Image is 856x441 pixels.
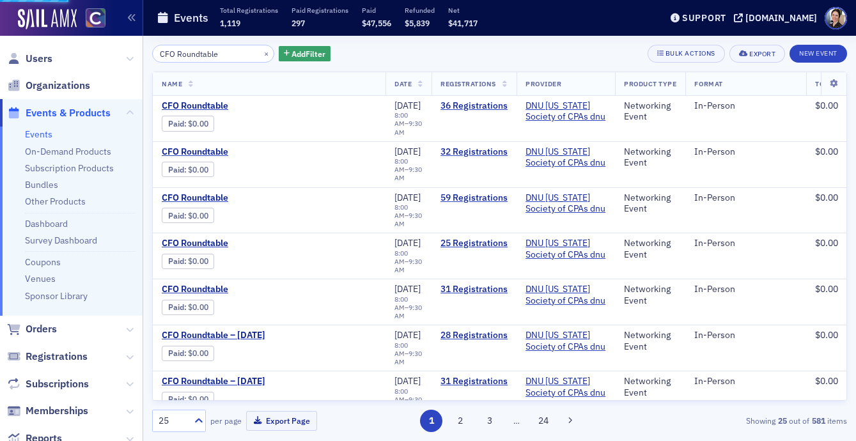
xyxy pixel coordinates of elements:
[25,256,61,268] a: Coupons
[440,330,508,341] a: 28 Registrations
[26,79,90,93] span: Organizations
[188,394,208,404] span: $0.00
[440,238,508,249] a: 25 Registrations
[168,348,188,358] span: :
[7,377,89,391] a: Subscriptions
[261,47,272,59] button: ×
[525,330,606,352] span: DNU Colorado Society of CPAs dnu
[394,387,423,412] div: –
[394,165,422,182] time: 9:30 AM
[525,238,606,260] span: DNU Colorado Society of CPAs dnu
[168,302,184,312] a: Paid
[188,348,208,358] span: $0.00
[162,238,377,249] span: CFO Roundtable
[168,348,184,358] a: Paid
[394,249,423,274] div: –
[745,12,817,24] div: [DOMAIN_NAME]
[694,284,797,295] div: In-Person
[168,119,188,128] span: :
[525,238,606,260] a: DNU [US_STATE] Society of CPAs dnu
[162,346,214,361] div: Paid: 30 - $0
[525,376,606,398] span: DNU Colorado Society of CPAs dnu
[162,330,377,341] a: CFO Roundtable – [DATE]
[624,238,676,260] div: Networking Event
[25,290,88,302] a: Sponsor Library
[525,376,606,398] a: DNU [US_STATE] Society of CPAs dnu
[162,208,214,223] div: Paid: 60 - $0
[694,146,797,158] div: In-Person
[694,79,722,88] span: Format
[162,146,377,158] a: CFO Roundtable
[532,410,554,432] button: 24
[694,192,797,204] div: In-Person
[440,79,496,88] span: Registrations
[162,376,377,387] span: CFO Roundtable – January 2020
[159,414,187,428] div: 25
[394,100,421,111] span: [DATE]
[26,322,57,336] span: Orders
[694,376,797,387] div: In-Person
[624,284,676,306] div: Networking Event
[152,45,274,63] input: Search…
[26,52,52,66] span: Users
[440,192,508,204] a: 59 Registrations
[394,79,412,88] span: Date
[394,237,421,249] span: [DATE]
[508,415,525,426] span: …
[394,341,423,366] div: –
[624,100,676,123] div: Networking Event
[394,157,408,174] time: 8:00 AM
[394,192,421,203] span: [DATE]
[440,376,508,387] a: 31 Registrations
[25,128,52,140] a: Events
[188,119,208,128] span: $0.00
[25,162,114,174] a: Subscription Products
[220,6,278,15] p: Total Registrations
[162,192,377,204] a: CFO Roundtable
[648,45,725,63] button: Bulk Actions
[26,350,88,364] span: Registrations
[394,341,408,358] time: 8:00 AM
[162,284,377,295] a: CFO Roundtable
[729,45,785,63] button: Export
[405,18,430,28] span: $5,839
[292,18,305,28] span: 297
[188,211,208,220] span: $0.00
[362,18,391,28] span: $47,556
[162,162,214,177] div: Paid: 32 - $0
[188,302,208,312] span: $0.00
[815,375,838,387] span: $0.00
[25,196,86,207] a: Other Products
[168,119,184,128] a: Paid
[7,350,88,364] a: Registrations
[815,146,838,157] span: $0.00
[279,46,331,62] button: AddFilter
[18,9,77,29] a: SailAMX
[448,18,478,28] span: $41,717
[162,376,377,387] a: CFO Roundtable – [DATE]
[162,100,377,112] a: CFO Roundtable
[624,79,676,88] span: Product Type
[168,256,188,266] span: :
[440,284,508,295] a: 31 Registrations
[624,330,676,352] div: Networking Event
[478,410,501,432] button: 3
[394,329,421,341] span: [DATE]
[394,283,421,295] span: [DATE]
[168,302,188,312] span: :
[7,404,88,418] a: Memberships
[394,303,422,320] time: 9:30 AM
[815,329,838,341] span: $0.00
[246,411,317,431] button: Export Page
[525,100,606,123] span: DNU Colorado Society of CPAs dnu
[394,257,422,274] time: 9:30 AM
[394,111,408,128] time: 8:00 AM
[394,203,423,228] div: –
[210,415,242,426] label: per page
[775,415,789,426] strong: 25
[525,146,606,169] span: DNU Colorado Society of CPAs dnu
[440,100,508,112] a: 36 Registrations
